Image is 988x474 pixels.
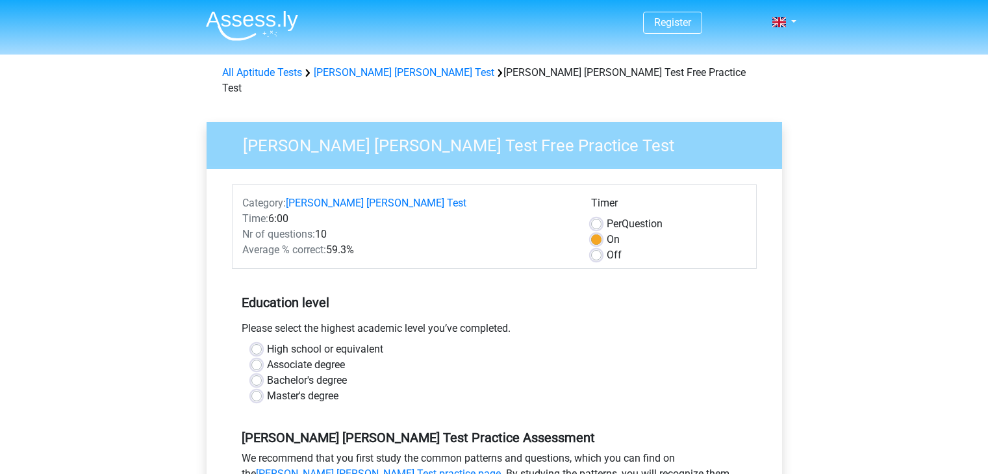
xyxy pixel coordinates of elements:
label: Bachelor's degree [267,373,347,388]
div: Please select the highest academic level you’ve completed. [232,321,757,342]
span: Category: [242,197,286,209]
span: Time: [242,212,268,225]
div: 10 [233,227,581,242]
h5: Education level [242,290,747,316]
span: Per [607,218,622,230]
label: Associate degree [267,357,345,373]
a: Register [654,16,691,29]
img: Assessly [206,10,298,41]
label: High school or equivalent [267,342,383,357]
label: Question [607,216,663,232]
div: 59.3% [233,242,581,258]
label: On [607,232,620,247]
a: [PERSON_NAME] [PERSON_NAME] Test [286,197,466,209]
a: [PERSON_NAME] [PERSON_NAME] Test [314,66,494,79]
span: Average % correct: [242,243,326,256]
h3: [PERSON_NAME] [PERSON_NAME] Test Free Practice Test [227,131,772,156]
div: Timer [591,195,746,216]
h5: [PERSON_NAME] [PERSON_NAME] Test Practice Assessment [242,430,747,445]
div: [PERSON_NAME] [PERSON_NAME] Test Free Practice Test [217,65,772,96]
label: Master's degree [267,388,338,404]
div: 6:00 [233,211,581,227]
label: Off [607,247,622,263]
span: Nr of questions: [242,228,315,240]
a: All Aptitude Tests [222,66,302,79]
